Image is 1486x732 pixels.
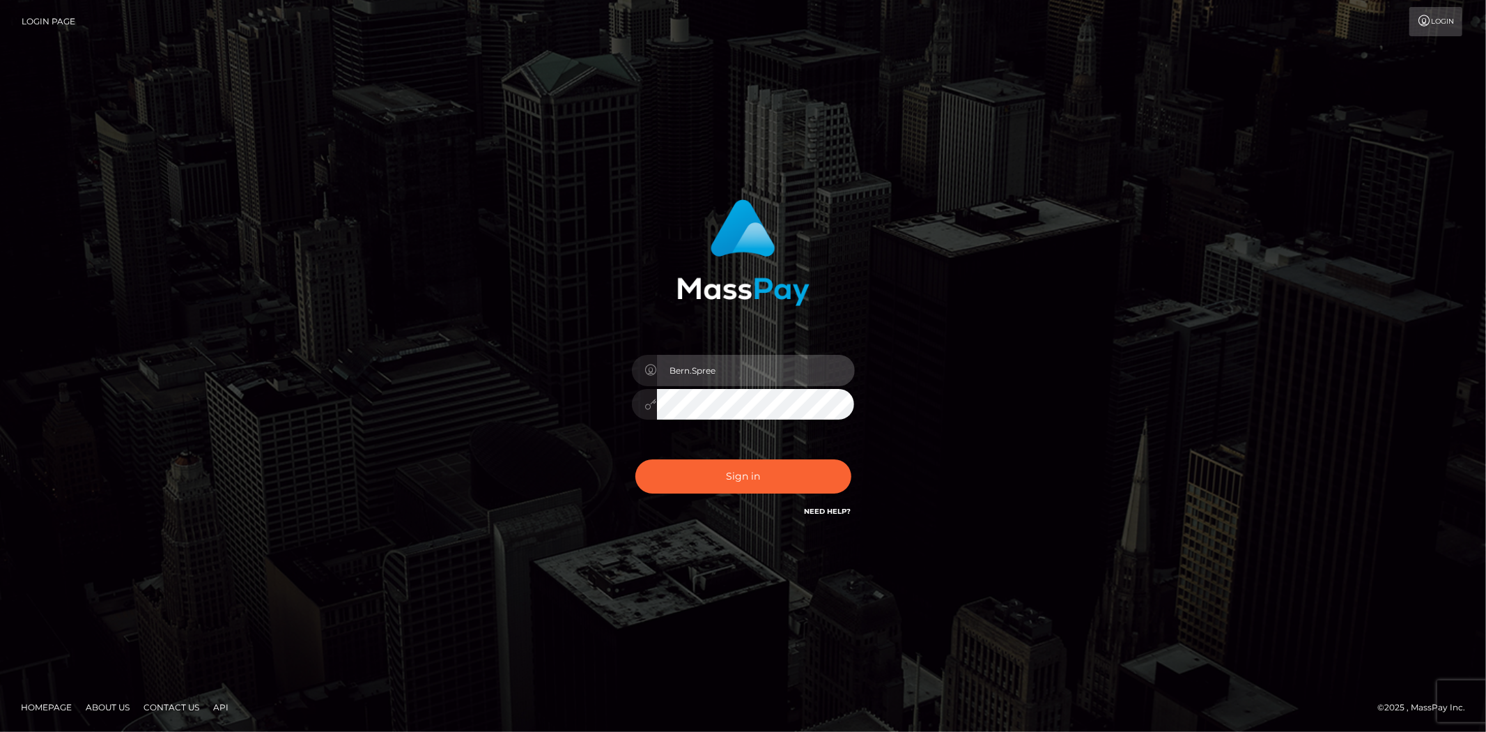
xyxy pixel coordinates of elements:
[138,696,205,718] a: Contact Us
[805,507,851,516] a: Need Help?
[80,696,135,718] a: About Us
[22,7,75,36] a: Login Page
[657,355,855,386] input: Username...
[1409,7,1462,36] a: Login
[208,696,234,718] a: API
[15,696,77,718] a: Homepage
[635,459,851,494] button: Sign in
[677,199,810,306] img: MassPay Login
[1377,700,1476,715] div: © 2025 , MassPay Inc.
